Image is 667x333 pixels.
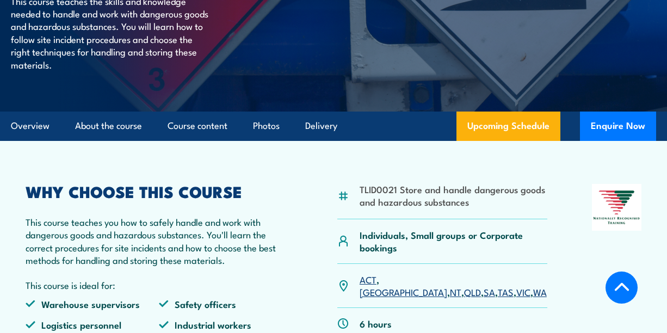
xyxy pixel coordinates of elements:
[360,285,447,298] a: [GEOGRAPHIC_DATA]
[26,298,159,310] li: Warehouse supervisors
[159,318,292,331] li: Industrial workers
[75,112,142,140] a: About the course
[11,112,50,140] a: Overview
[168,112,227,140] a: Course content
[26,279,293,291] p: This course is ideal for:
[456,112,560,141] a: Upcoming Schedule
[464,285,481,298] a: QLD
[533,285,547,298] a: WA
[592,184,641,231] img: Nationally Recognised Training logo.
[305,112,337,140] a: Delivery
[360,229,547,254] p: Individuals, Small groups or Corporate bookings
[484,285,495,298] a: SA
[360,183,547,208] li: TLID0021 Store and handle dangerous goods and hazardous substances
[26,184,293,198] h2: WHY CHOOSE THIS COURSE
[450,285,461,298] a: NT
[360,273,376,286] a: ACT
[159,298,292,310] li: Safety officers
[26,318,159,331] li: Logistics personnel
[360,273,547,299] p: , , , , , , ,
[516,285,530,298] a: VIC
[360,317,392,330] p: 6 hours
[498,285,514,298] a: TAS
[253,112,280,140] a: Photos
[580,112,656,141] button: Enquire Now
[26,215,293,267] p: This course teaches you how to safely handle and work with dangerous goods and hazardous substanc...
